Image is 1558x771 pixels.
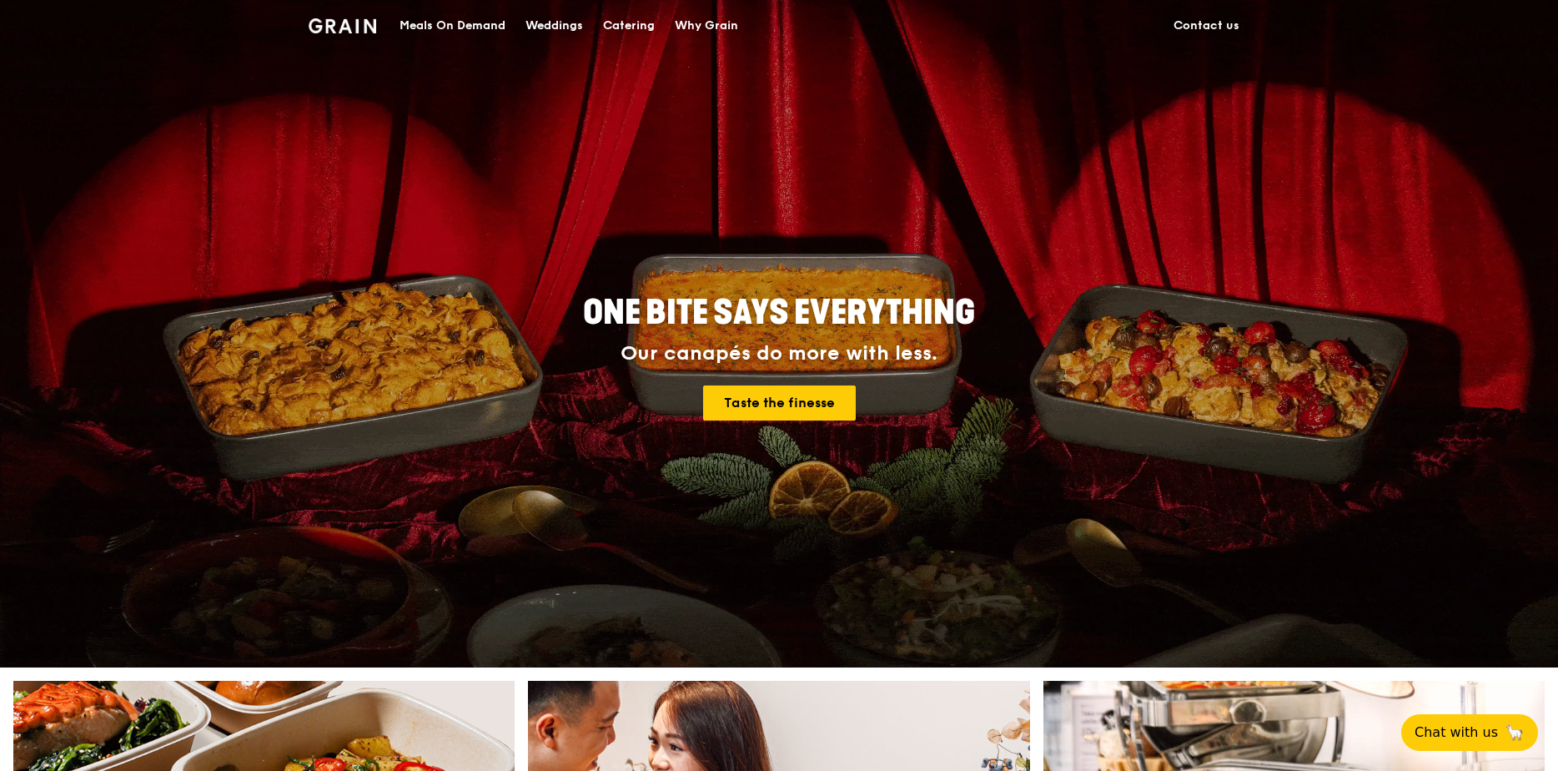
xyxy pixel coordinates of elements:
span: ONE BITE SAYS EVERYTHING [583,293,975,333]
div: Meals On Demand [400,1,505,51]
img: Grain [309,18,376,33]
a: Taste the finesse [703,385,856,421]
div: Weddings [525,1,583,51]
span: 🦙 [1505,723,1525,743]
a: Weddings [515,1,593,51]
a: Why Grain [665,1,748,51]
div: Catering [603,1,655,51]
div: Our canapés do more with less. [479,342,1079,365]
div: Why Grain [675,1,738,51]
a: Catering [593,1,665,51]
a: Contact us [1163,1,1249,51]
button: Chat with us🦙 [1401,714,1538,751]
span: Chat with us [1415,723,1498,743]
